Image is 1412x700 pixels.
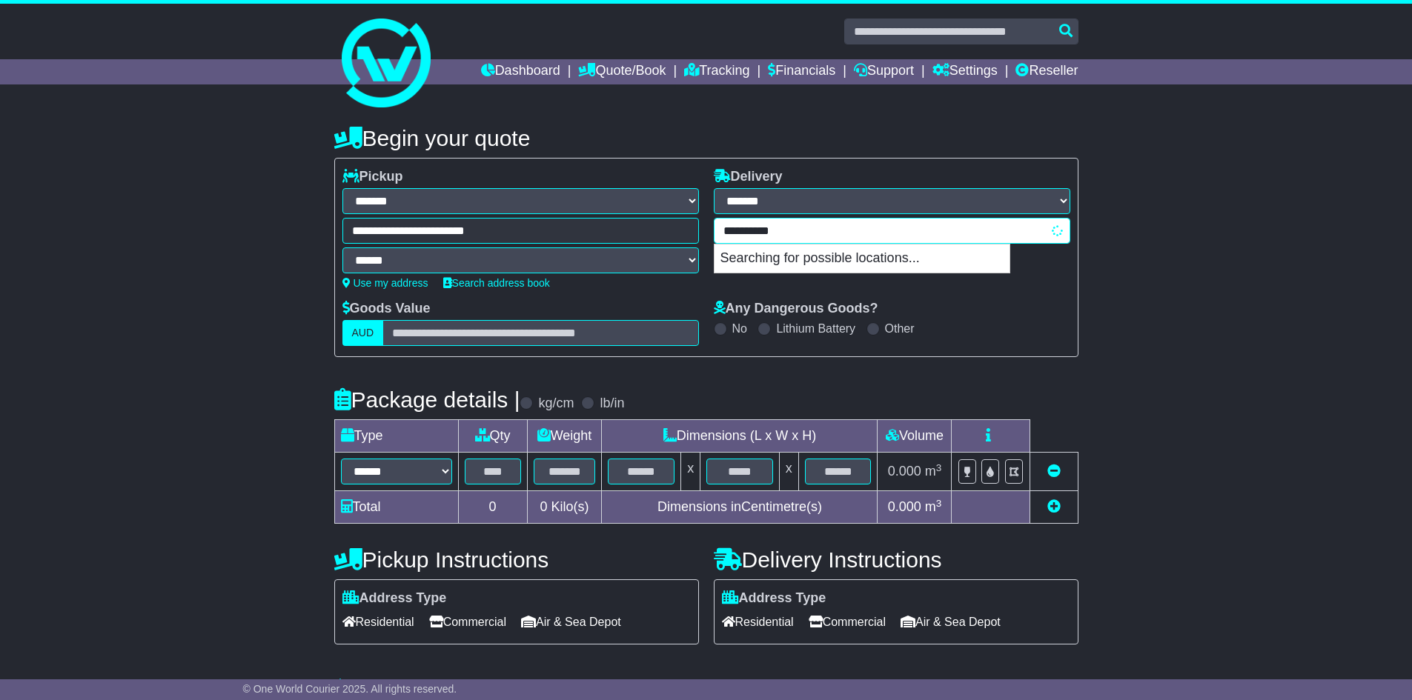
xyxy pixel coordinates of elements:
[888,464,921,479] span: 0.000
[600,396,624,412] label: lb/in
[776,321,855,336] label: Lithium Battery
[932,59,998,84] a: Settings
[714,301,878,317] label: Any Dangerous Goods?
[684,59,749,84] a: Tracking
[714,169,783,185] label: Delivery
[901,610,1001,633] span: Air & Sea Depot
[342,169,403,185] label: Pickup
[936,462,942,473] sup: 3
[602,491,878,524] td: Dimensions in Centimetre(s)
[888,499,921,514] span: 0.000
[342,610,414,633] span: Residential
[481,59,560,84] a: Dashboard
[925,464,942,479] span: m
[334,547,699,572] h4: Pickup Instructions
[1015,59,1078,84] a: Reseller
[768,59,835,84] a: Financials
[809,610,886,633] span: Commercial
[578,59,666,84] a: Quote/Book
[429,610,506,633] span: Commercial
[342,277,428,289] a: Use my address
[334,126,1078,150] h4: Begin your quote
[602,420,878,453] td: Dimensions (L x W x H)
[540,499,547,514] span: 0
[722,590,826,607] label: Address Type
[458,491,527,524] td: 0
[443,277,550,289] a: Search address book
[715,244,1010,273] p: Searching for possible locations...
[714,547,1078,572] h4: Delivery Instructions
[521,610,621,633] span: Air & Sea Depot
[458,420,527,453] td: Qty
[936,498,942,509] sup: 3
[538,396,574,412] label: kg/cm
[925,499,942,514] span: m
[243,683,457,695] span: © One World Courier 2025. All rights reserved.
[1047,499,1061,514] a: Add new item
[342,590,447,607] label: Address Type
[334,420,458,453] td: Type
[527,420,602,453] td: Weight
[527,491,602,524] td: Kilo(s)
[342,320,384,346] label: AUD
[885,321,915,336] label: Other
[334,387,520,412] h4: Package details |
[779,453,798,491] td: x
[342,301,431,317] label: Goods Value
[722,610,794,633] span: Residential
[732,321,747,336] label: No
[854,59,914,84] a: Support
[878,420,952,453] td: Volume
[334,491,458,524] td: Total
[1047,464,1061,479] a: Remove this item
[681,453,700,491] td: x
